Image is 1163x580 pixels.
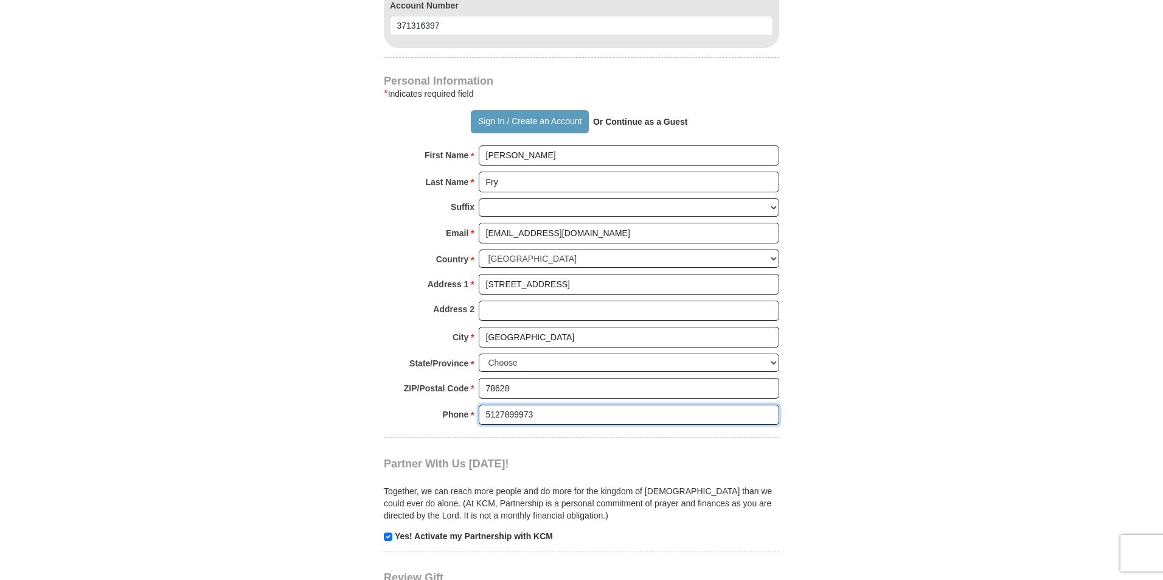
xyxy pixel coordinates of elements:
[446,225,468,242] strong: Email
[451,198,474,215] strong: Suffix
[384,458,509,470] span: Partner With Us [DATE]!
[453,329,468,346] strong: City
[409,355,468,372] strong: State/Province
[433,301,474,318] strong: Address 2
[395,531,553,541] strong: Yes! Activate my Partnership with KCM
[436,251,469,268] strong: Country
[425,147,468,164] strong: First Name
[426,173,469,190] strong: Last Name
[428,276,469,293] strong: Address 1
[384,485,779,522] p: Together, we can reach more people and do more for the kingdom of [DEMOGRAPHIC_DATA] than we coul...
[384,86,779,101] div: Indicates required field
[384,76,779,86] h4: Personal Information
[471,110,588,133] button: Sign In / Create an Account
[593,117,688,127] strong: Or Continue as a Guest
[404,380,469,397] strong: ZIP/Postal Code
[443,406,469,423] strong: Phone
